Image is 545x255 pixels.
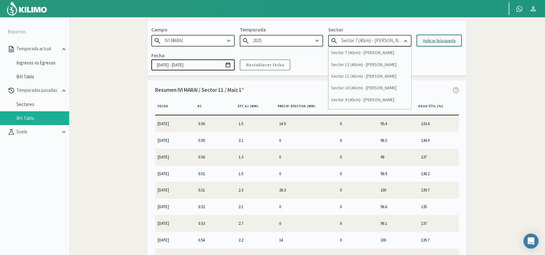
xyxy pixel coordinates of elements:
td: 0 [277,132,337,148]
input: dd/mm/yyyy - dd/mm/yyyy [151,59,235,70]
td: 0.54 [196,232,236,248]
td: 14.9 [277,115,337,132]
img: Kilimo [6,1,48,16]
td: 2.7 [236,215,277,232]
p: Campo [151,26,235,33]
p: Fecha [151,52,165,59]
td: 96.5 [378,132,419,148]
a: Sectores [16,102,69,107]
td: 1.3 [236,149,277,165]
th: Agua Útil (%) [416,101,456,115]
td: [DATE] [155,132,196,148]
p: Temporadas pasadas [15,87,60,94]
td: 135 [419,199,459,215]
td: 133.4 [419,115,459,132]
input: Escribe para buscar [240,35,323,47]
td: 14 [277,232,337,248]
td: 100 [378,182,419,198]
td: 98.1 [378,215,419,232]
td: [DATE] [155,232,196,248]
a: BH Tabla [16,115,69,121]
th: Fecha [155,101,195,115]
td: 98 [378,149,419,165]
button: Aplicar búsqueda [417,35,462,47]
td: 1.5 [236,165,277,182]
td: 139.7 [419,232,459,248]
div: Sector 9 (40cm) - [PERSON_NAME] [329,94,411,106]
td: 0 [338,132,378,148]
td: 137 [419,215,459,232]
td: 0 [338,232,378,248]
td: [DATE] [155,149,196,165]
td: [DATE] [155,215,196,232]
td: 0 [277,215,337,232]
th: Precip. Efectiva (MM) [275,101,335,115]
td: 0.50 [196,132,236,148]
th: KC [195,101,235,115]
td: [DATE] [155,182,196,198]
p: Resumen IVI MARAI / Sector 11 / Maiz 1° [155,86,244,94]
td: 138.2 [419,165,459,182]
td: 0.51 [196,165,236,182]
td: 0.51 [196,182,236,198]
td: 28.3 [277,182,337,198]
td: [DATE] [155,199,196,215]
input: Escribe para buscar [151,35,235,47]
div: Sector 7 (40cm) - [PERSON_NAME] [329,47,411,58]
p: Temporada [240,26,323,33]
td: 2.2 [236,232,277,248]
th: ETc aj (MM) [235,101,275,115]
div: Sector 11 (40cm) - [PERSON_NAME] [329,70,411,82]
div: Aplicar búsqueda [423,37,456,44]
a: Ingresos vs Egresos [16,60,69,66]
div: Sector 12 (40cm) - [PERSON_NAME] [329,59,411,70]
p: Temporada actual [15,45,60,53]
div: Sector 10 (40cm) - [PERSON_NAME] [329,82,411,94]
td: 100 [378,232,419,248]
td: 0.50 [196,115,236,132]
td: 0 [338,149,378,165]
p: Sector [328,26,412,33]
td: 0 [338,182,378,198]
td: 0 [338,199,378,215]
td: 0 [338,165,378,182]
td: 137 [419,149,459,165]
td: 0.52 [196,199,236,215]
td: 134.9 [419,132,459,148]
td: 139.7 [419,182,459,198]
td: 0 [277,149,337,165]
p: Suelo [15,128,60,136]
td: 2.1 [236,132,277,148]
td: [DATE] [155,165,196,182]
td: 1.5 [236,115,277,132]
input: Escribe para buscar [328,35,412,47]
td: 2.3 [236,182,277,198]
td: 96.6 [378,199,419,215]
td: 0.50 [196,149,236,165]
td: [DATE] [155,115,196,132]
div: Sector 8 (40cm) - [PERSON_NAME] [329,106,411,117]
td: 0 [338,115,378,132]
a: BH Tabla [16,74,69,80]
div: Open Intercom Messenger [524,234,539,249]
td: 0 [277,165,337,182]
td: 0 [277,199,337,215]
td: 95.4 [378,115,419,132]
td: 0 [338,215,378,232]
td: 98.9 [378,165,419,182]
td: 0.53 [196,215,236,232]
td: 2.1 [236,199,277,215]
